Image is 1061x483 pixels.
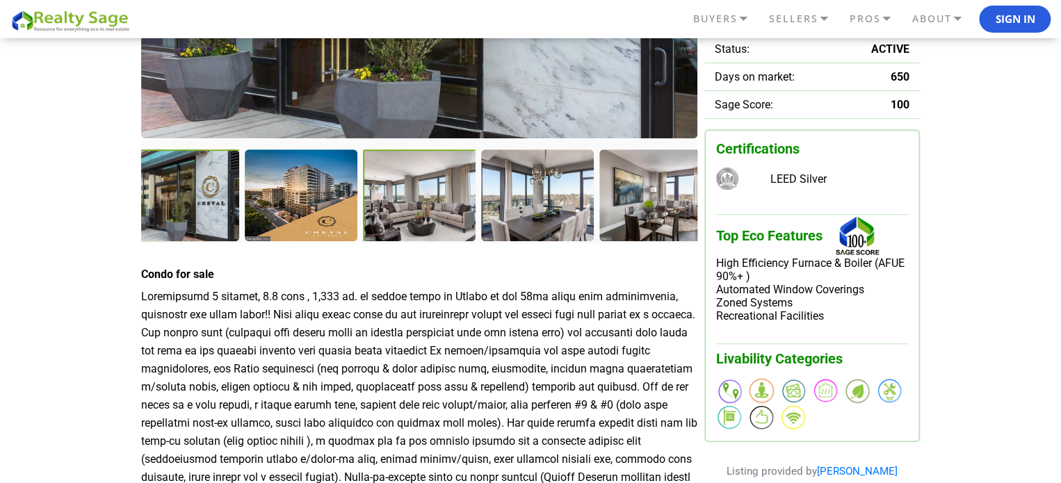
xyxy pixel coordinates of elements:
a: ABOUT [908,7,979,31]
span: Status: [715,42,750,56]
a: [PERSON_NAME] [817,465,898,477]
a: SELLERS [765,7,845,31]
span: 650 [891,70,909,83]
h3: Livability Categories [716,343,908,367]
a: BUYERS [689,7,765,31]
h3: Top Eco Features [716,214,908,256]
span: ACTIVE [871,42,909,56]
div: High Efficiency Furnace & Boiler (AFUE 90%+ ) Automated Window Coverings Zoned Systems Recreation... [716,256,908,322]
img: REALTY SAGE [10,8,136,33]
span: Sage Score: [715,98,773,111]
a: PROS [845,7,908,31]
span: LEED Silver [770,172,827,186]
span: Listing provided by [727,465,898,477]
button: Sign In [979,6,1051,33]
h4: Condo for sale [141,268,697,281]
h3: Certifications [716,141,908,157]
span: 100 [891,98,909,111]
span: Days on market: [715,70,795,83]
